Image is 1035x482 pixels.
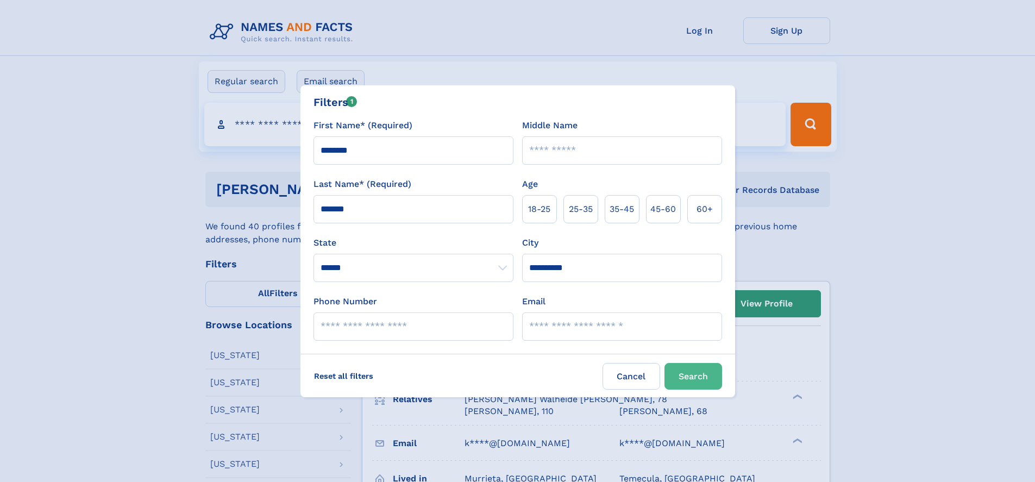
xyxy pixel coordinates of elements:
div: Filters [313,94,357,110]
label: State [313,236,513,249]
label: Phone Number [313,295,377,308]
span: 18‑25 [528,203,550,216]
label: Email [522,295,545,308]
span: 60+ [697,203,713,216]
label: Last Name* (Required) [313,178,411,191]
label: Middle Name [522,119,578,132]
label: Cancel [603,363,660,390]
label: First Name* (Required) [313,119,412,132]
label: Age [522,178,538,191]
label: Reset all filters [307,363,380,389]
span: 25‑35 [569,203,593,216]
span: 45‑60 [650,203,676,216]
button: Search [664,363,722,390]
span: 35‑45 [610,203,634,216]
label: City [522,236,538,249]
